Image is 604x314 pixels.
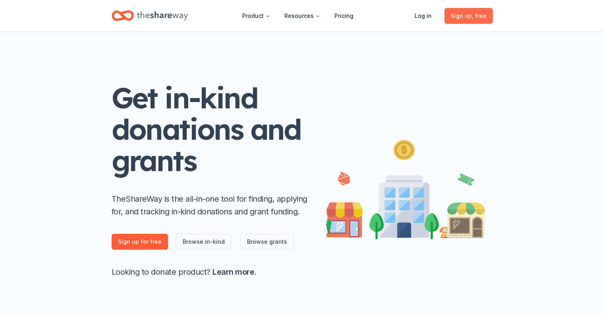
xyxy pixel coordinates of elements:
[236,8,276,24] button: Product
[472,12,486,19] span: , free
[112,193,310,218] p: TheShareWay is the all-in-one tool for finding, applying for, and tracking in-kind donations and ...
[408,8,438,24] a: Log in
[326,137,485,239] img: Illustration for landing page
[112,234,168,250] a: Sign up for free
[278,8,326,24] button: Resources
[176,234,232,250] a: Browse in-kind
[240,234,294,250] a: Browse grants
[328,8,360,24] a: Pricing
[444,8,493,24] a: Sign up, free
[451,11,486,21] span: Sign up
[112,266,310,278] p: Looking to donate product? .
[112,6,188,25] a: Home
[236,6,360,25] nav: Main
[112,82,310,177] h1: Get in-kind donations and grants
[212,267,254,277] a: Learn more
